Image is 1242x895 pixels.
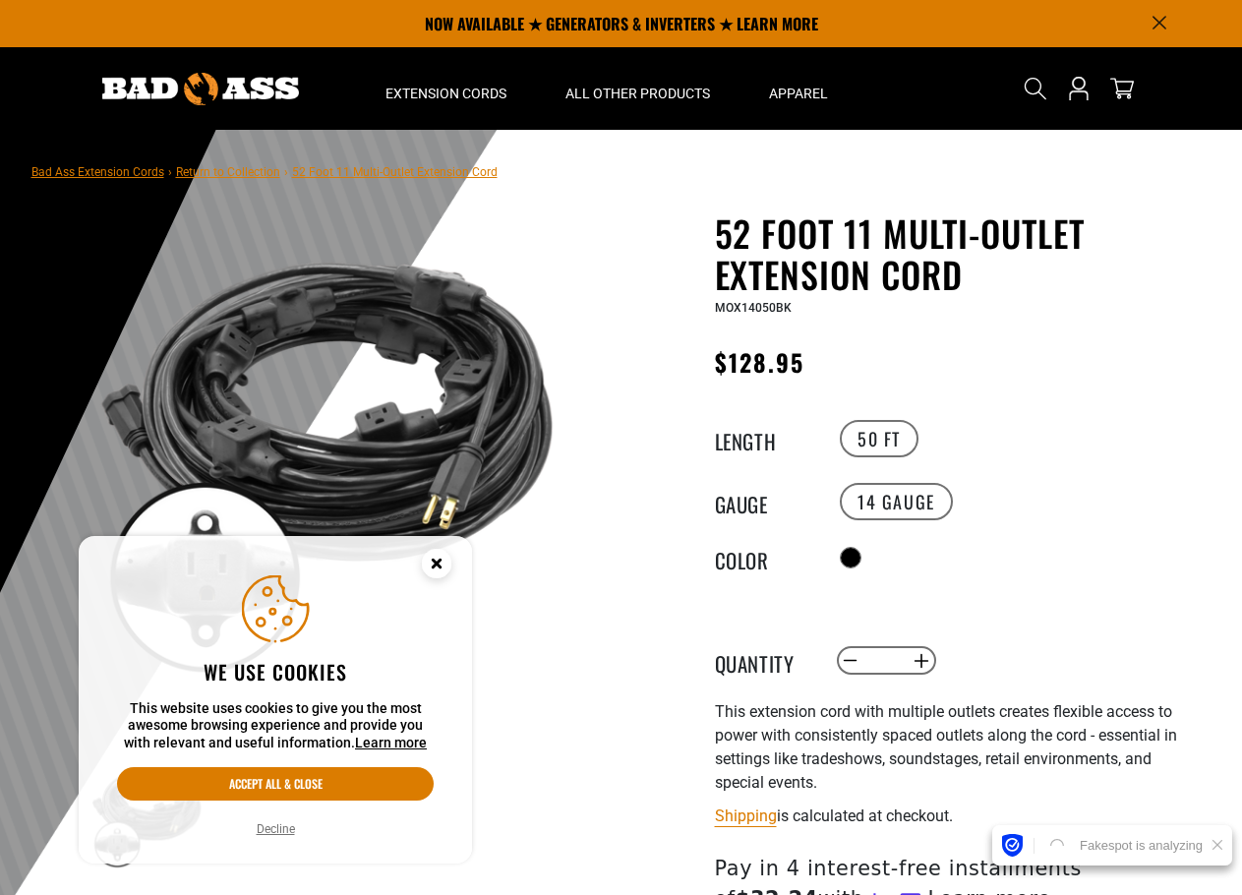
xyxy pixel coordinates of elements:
[840,483,953,520] label: 14 Gauge
[715,545,813,570] legend: Color
[715,212,1197,295] h1: 52 Foot 11 Multi-Outlet Extension Cord
[31,159,498,183] nav: breadcrumbs
[31,165,164,179] a: Bad Ass Extension Cords
[1072,838,1211,854] div: Fakespot is analyzing
[715,702,1177,792] span: This extension cord with multiple outlets creates flexible access to power with consistently spac...
[385,85,506,102] span: Extension Cords
[715,301,792,315] span: MOX14050BK
[176,165,280,179] a: Return to Collection
[715,803,1197,829] div: is calculated at checkout.
[117,767,434,801] button: Accept all & close
[715,344,805,380] span: $128.95
[840,420,918,457] label: 50 FT
[292,165,498,179] span: 52 Foot 11 Multi-Outlet Extension Cord
[715,806,777,825] a: Shipping
[769,85,828,102] span: Apparel
[102,73,299,105] img: Bad Ass Extension Cords
[715,426,813,451] legend: Length
[117,700,434,752] p: This website uses cookies to give you the most awesome browsing experience and provide you with r...
[168,165,172,179] span: ›
[251,819,301,839] button: Decline
[536,47,739,130] summary: All Other Products
[715,489,813,514] legend: Gauge
[715,648,813,674] label: Quantity
[565,85,710,102] span: All Other Products
[355,735,427,750] a: Learn more
[356,47,536,130] summary: Extension Cords
[117,659,434,685] h2: We use cookies
[79,536,472,865] aside: Cookie Consent
[89,216,563,690] img: black
[739,47,858,130] summary: Apparel
[1020,73,1051,104] summary: Search
[284,165,288,179] span: ›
